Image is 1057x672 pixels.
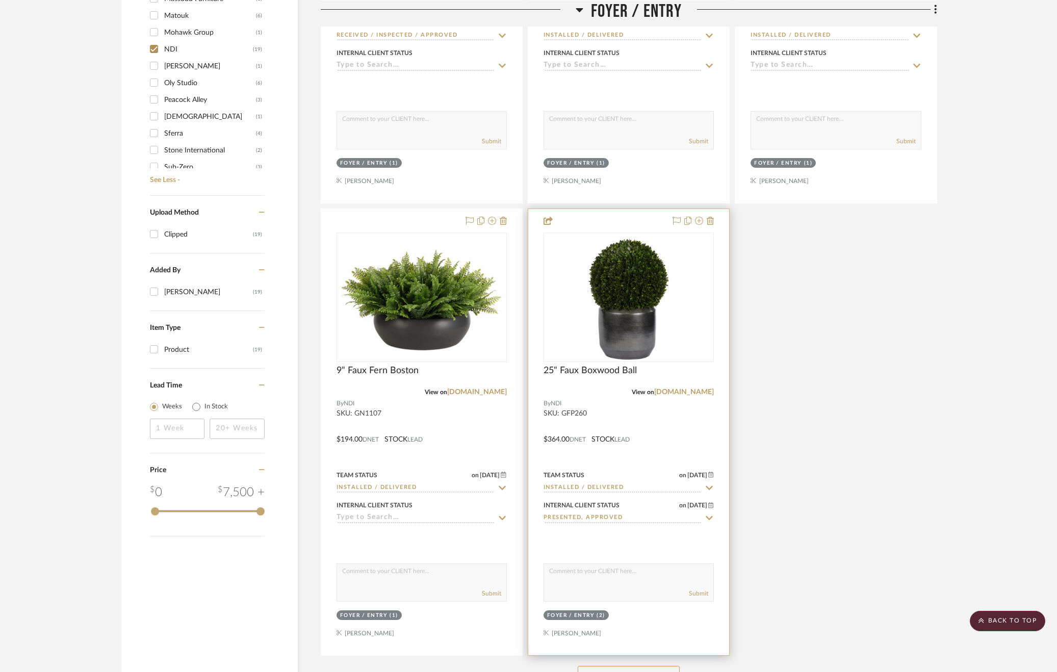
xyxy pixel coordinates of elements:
[256,109,262,125] div: (1)
[340,612,388,619] div: Foyer / Entry
[544,61,702,71] input: Type to Search…
[751,48,827,58] div: Internal Client Status
[337,399,344,408] span: By
[390,612,398,619] div: (1)
[164,24,256,41] div: Mohawk Group
[337,483,495,493] input: Type to Search…
[751,61,909,71] input: Type to Search…
[679,472,686,478] span: on
[482,137,501,146] button: Submit
[479,472,501,479] span: [DATE]
[544,31,702,41] input: Type to Search…
[150,467,166,474] span: Price
[253,342,262,358] div: (19)
[686,19,708,27] span: [DATE]
[337,31,495,41] input: Type to Search…
[632,389,654,395] span: View on
[218,483,265,502] div: 7,500 +
[425,389,447,395] span: View on
[256,58,262,74] div: (1)
[338,242,506,352] img: 9" Faux Fern Boston
[472,472,479,478] span: on
[147,168,265,185] a: See Less -
[256,92,262,108] div: (3)
[256,159,262,175] div: (3)
[754,160,802,167] div: Foyer / Entry
[337,365,419,376] span: 9" Faux Fern Boston
[337,513,495,523] input: Type to Search…
[544,501,620,510] div: Internal Client Status
[256,125,262,142] div: (4)
[544,48,620,58] div: Internal Client Status
[253,226,262,243] div: (19)
[210,419,265,439] input: 20+ Weeks
[253,284,262,300] div: (19)
[482,589,501,598] button: Submit
[547,612,595,619] div: Foyer / Entry
[340,160,388,167] div: Foyer / Entry
[150,382,182,389] span: Lead Time
[164,226,253,243] div: Clipped
[164,109,256,125] div: [DEMOGRAPHIC_DATA]
[164,159,256,175] div: Sub-Zero
[150,483,162,502] div: 0
[256,142,262,159] div: (2)
[597,160,605,167] div: (1)
[164,41,253,58] div: NDI
[689,589,708,598] button: Submit
[597,612,605,619] div: (2)
[896,137,916,146] button: Submit
[390,160,398,167] div: (1)
[544,365,637,376] span: 25" Faux Boxwood Ball
[164,125,256,142] div: Sferra
[344,399,354,408] span: NDI
[547,160,595,167] div: Foyer / Entry
[544,471,584,480] div: Team Status
[164,58,256,74] div: [PERSON_NAME]
[337,48,413,58] div: Internal Client Status
[253,41,262,58] div: (19)
[689,137,708,146] button: Submit
[164,142,256,159] div: Stone International
[544,483,702,493] input: Type to Search…
[544,399,551,408] span: By
[150,324,181,331] span: Item Type
[164,284,253,300] div: [PERSON_NAME]
[551,399,561,408] span: NDI
[256,75,262,91] div: (6)
[479,19,501,27] span: [DATE]
[654,389,714,396] a: [DOMAIN_NAME]
[544,513,702,523] input: Type to Search…
[150,209,199,216] span: Upload Method
[164,75,256,91] div: Oly Studio
[686,502,708,509] span: [DATE]
[970,611,1045,631] scroll-to-top-button: BACK TO TOP
[164,92,256,108] div: Peacock Alley
[150,419,205,439] input: 1 Week
[893,19,915,27] span: [DATE]
[337,61,495,71] input: Type to Search…
[337,471,377,480] div: Team Status
[162,402,182,412] label: Weeks
[581,234,677,361] img: 25" Faux Boxwood Ball
[204,402,228,412] label: In Stock
[804,160,813,167] div: (1)
[256,24,262,41] div: (1)
[164,8,256,24] div: Matouk
[679,502,686,508] span: on
[164,342,253,358] div: Product
[150,267,181,274] span: Added By
[751,31,909,41] input: Type to Search…
[447,389,507,396] a: [DOMAIN_NAME]
[686,472,708,479] span: [DATE]
[337,501,413,510] div: Internal Client Status
[256,8,262,24] div: (6)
